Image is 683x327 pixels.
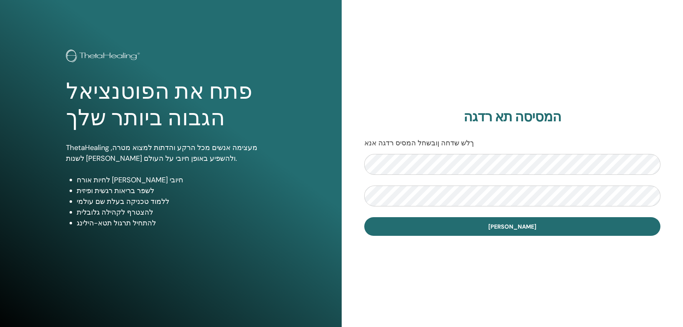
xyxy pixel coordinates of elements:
li: לשפר בריאות רגשית ופיזית [77,185,276,196]
li: ללמוד טכניקה בעלת שם עולמי [77,196,276,207]
li: להתחיל תרגול תטא-הילינג [77,218,276,228]
p: ThetaHealing מעצימה אנשים מכל הרקע והדתות למצוא מטרה, לשנות [PERSON_NAME] ולהשפיע באופן חיובי על ... [66,142,276,164]
h2: המסיסה תא רדגה [364,109,661,125]
li: להצטרף לקהילה גלובלית [77,207,276,218]
li: לחיות אורח [PERSON_NAME] חיובי [77,174,276,185]
p: ךלש שדחה ןובשחל המסיס רדגה אנא [364,137,661,148]
span: [PERSON_NAME] [488,223,536,230]
h1: פתח את הפוטנציאל הגבוה ביותר שלך [66,78,276,132]
button: [PERSON_NAME] [364,217,661,236]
